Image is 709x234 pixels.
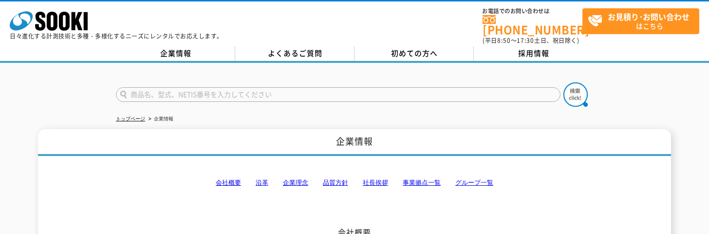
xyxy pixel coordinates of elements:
strong: お見積り･お問い合わせ [608,11,690,22]
span: お電話でのお問い合わせは [483,8,582,14]
a: 事業拠点一覧 [403,179,441,186]
a: 企業情報 [116,46,235,61]
span: (平日 ～ 土日、祝日除く) [483,36,579,45]
a: 初めての方へ [354,46,474,61]
p: 日々進化する計測技術と多種・多様化するニーズにレンタルでお応えします。 [10,33,223,39]
li: 企業情報 [147,114,173,124]
a: 会社概要 [216,179,241,186]
a: 沿革 [256,179,268,186]
a: 品質方針 [323,179,348,186]
input: 商品名、型式、NETIS番号を入力してください [116,87,560,102]
span: はこちら [588,9,699,33]
span: 17:30 [517,36,534,45]
img: btn_search.png [563,82,588,107]
span: 初めての方へ [391,48,438,58]
a: グループ一覧 [455,179,493,186]
a: 採用情報 [474,46,593,61]
a: トップページ [116,116,145,121]
span: 8:50 [497,36,511,45]
a: 社長挨拶 [363,179,388,186]
a: お見積り･お問い合わせはこちら [582,8,699,34]
a: よくあるご質問 [235,46,354,61]
a: 企業理念 [283,179,308,186]
a: [PHONE_NUMBER] [483,15,582,35]
h1: 企業情報 [38,129,671,156]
